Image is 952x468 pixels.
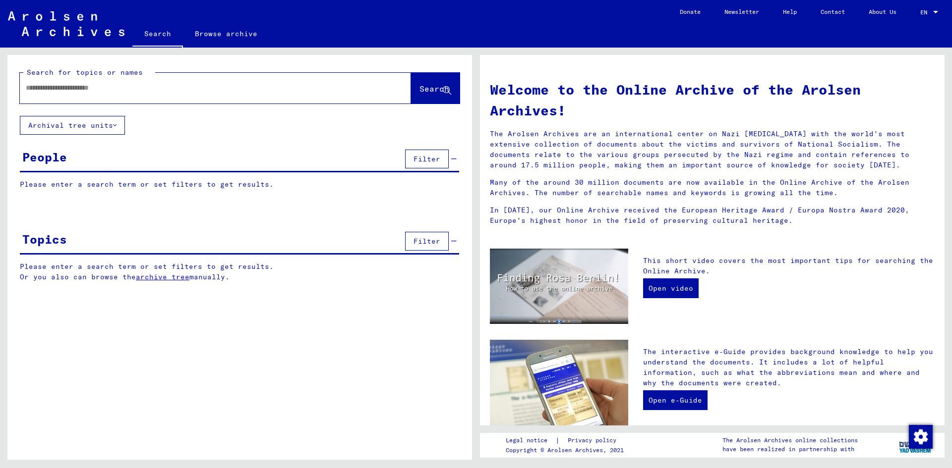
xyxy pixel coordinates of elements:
[183,22,269,46] a: Browse archive
[506,446,628,455] p: Copyright © Arolsen Archives, 2021
[643,278,699,298] a: Open video
[419,84,449,94] span: Search
[643,390,708,410] a: Open e-Guide
[506,435,628,446] div: |
[722,445,858,454] p: have been realized in partnership with
[490,249,628,324] img: video.jpg
[506,435,555,446] a: Legal notice
[909,425,933,449] img: Change consent
[560,435,628,446] a: Privacy policy
[643,256,935,276] p: This short video covers the most important tips for searching the Online Archive.
[490,177,935,198] p: Many of the around 30 million documents are now available in the Online Archive of the Arolsen Ar...
[20,116,125,135] button: Archival tree units
[132,22,183,48] a: Search
[22,148,67,166] div: People
[897,432,934,457] img: yv_logo.png
[490,79,935,121] h1: Welcome to the Online Archive of the Arolsen Archives!
[490,129,935,170] p: The Arolsen Archives are an international center on Nazi [MEDICAL_DATA] with the world’s most ext...
[490,340,628,432] img: eguide.jpg
[414,155,440,163] span: Filter
[20,179,459,190] p: Please enter a search term or set filters to get results.
[8,11,124,36] img: Arolsen_neg.svg
[490,205,935,226] p: In [DATE], our Online Archive received the European Heritage Award / Europa Nostra Award 2020, Eu...
[20,261,460,282] p: Please enter a search term or set filters to get results. Or you also can browse the manually.
[722,436,858,445] p: The Arolsen Archives online collections
[920,9,931,16] span: EN
[643,347,935,388] p: The interactive e-Guide provides background knowledge to help you understand the documents. It in...
[405,150,449,168] button: Filter
[22,230,67,248] div: Topics
[27,68,143,77] mat-label: Search for topics or names
[405,232,449,251] button: Filter
[414,237,440,246] span: Filter
[411,73,460,104] button: Search
[136,272,189,281] a: archive tree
